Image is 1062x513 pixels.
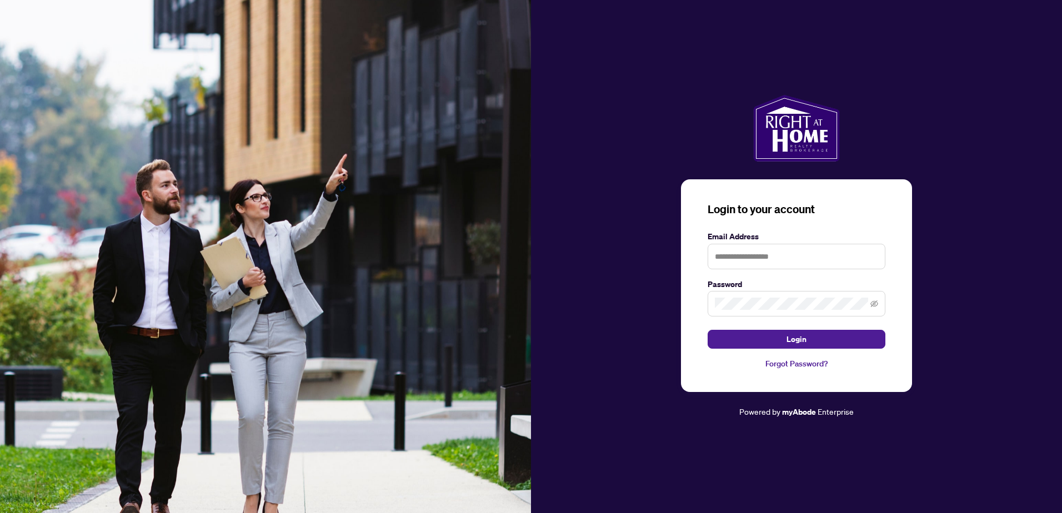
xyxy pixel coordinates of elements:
span: Login [787,330,806,348]
span: Enterprise [818,406,854,416]
label: Email Address [708,230,885,243]
img: ma-logo [753,95,839,162]
span: Powered by [739,406,780,416]
span: eye-invisible [870,300,878,308]
a: Forgot Password? [708,358,885,370]
button: Login [708,330,885,349]
a: myAbode [782,406,816,418]
label: Password [708,278,885,290]
h3: Login to your account [708,202,885,217]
